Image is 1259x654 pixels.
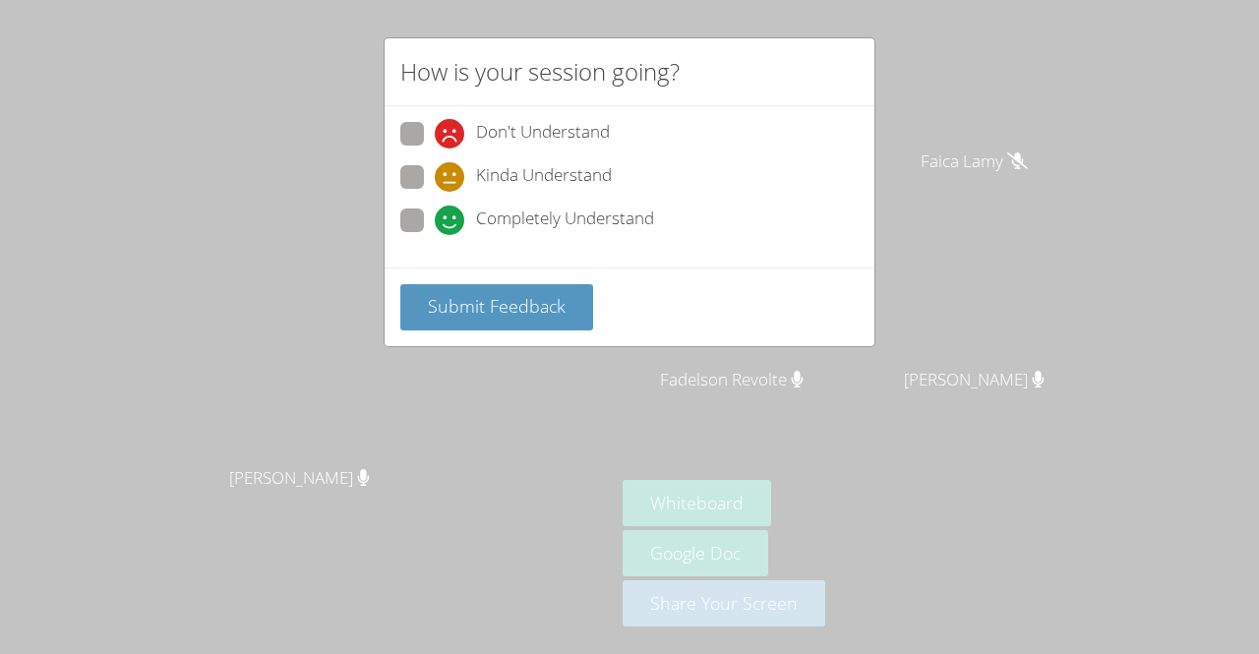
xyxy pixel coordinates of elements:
[476,206,654,235] span: Completely Understand
[476,162,612,192] span: Kinda Understand
[428,294,566,318] span: Submit Feedback
[400,284,593,330] button: Submit Feedback
[400,54,680,89] h2: How is your session going?
[476,119,610,149] span: Don't Understand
